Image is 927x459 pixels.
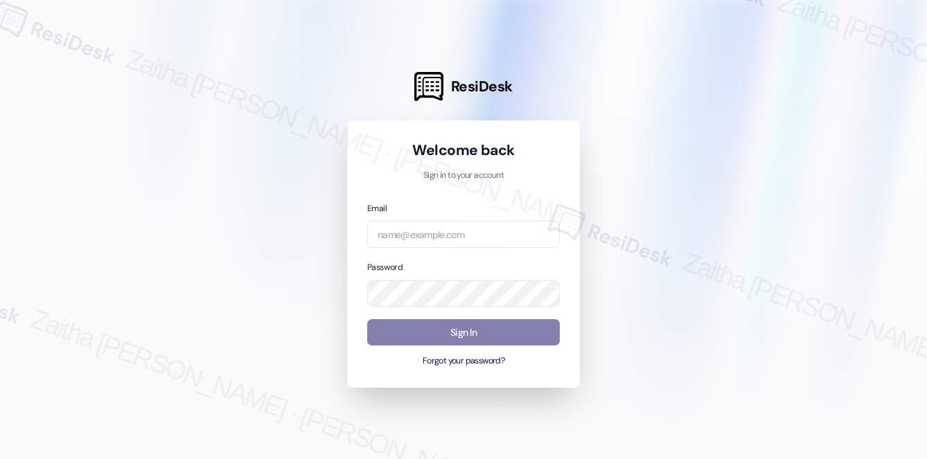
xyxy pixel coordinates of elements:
button: Sign In [367,319,560,346]
label: Password [367,262,403,273]
button: Forgot your password? [367,355,560,368]
label: Email [367,203,387,214]
img: ResiDesk Logo [414,72,443,101]
input: name@example.com [367,221,560,248]
h1: Welcome back [367,141,560,160]
span: ResiDesk [451,77,513,96]
p: Sign in to your account [367,170,560,182]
